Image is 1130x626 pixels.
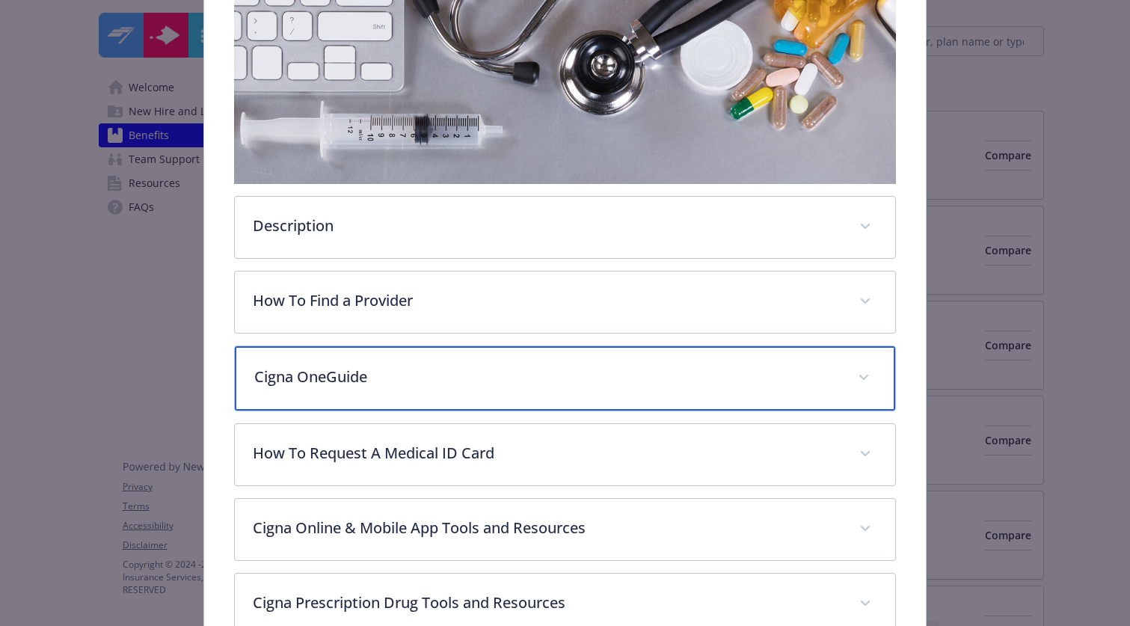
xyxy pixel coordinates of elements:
div: How To Find a Provider [235,271,895,333]
p: Cigna Online & Mobile App Tools and Resources [253,517,841,539]
div: How To Request A Medical ID Card [235,424,895,485]
p: Description [253,215,841,237]
p: How To Find a Provider [253,289,841,312]
div: Description [235,197,895,258]
p: Cigna Prescription Drug Tools and Resources [253,592,841,614]
p: Cigna OneGuide [254,366,840,388]
div: Cigna OneGuide [235,346,895,411]
div: Cigna Online & Mobile App Tools and Resources [235,499,895,560]
p: How To Request A Medical ID Card [253,442,841,464]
